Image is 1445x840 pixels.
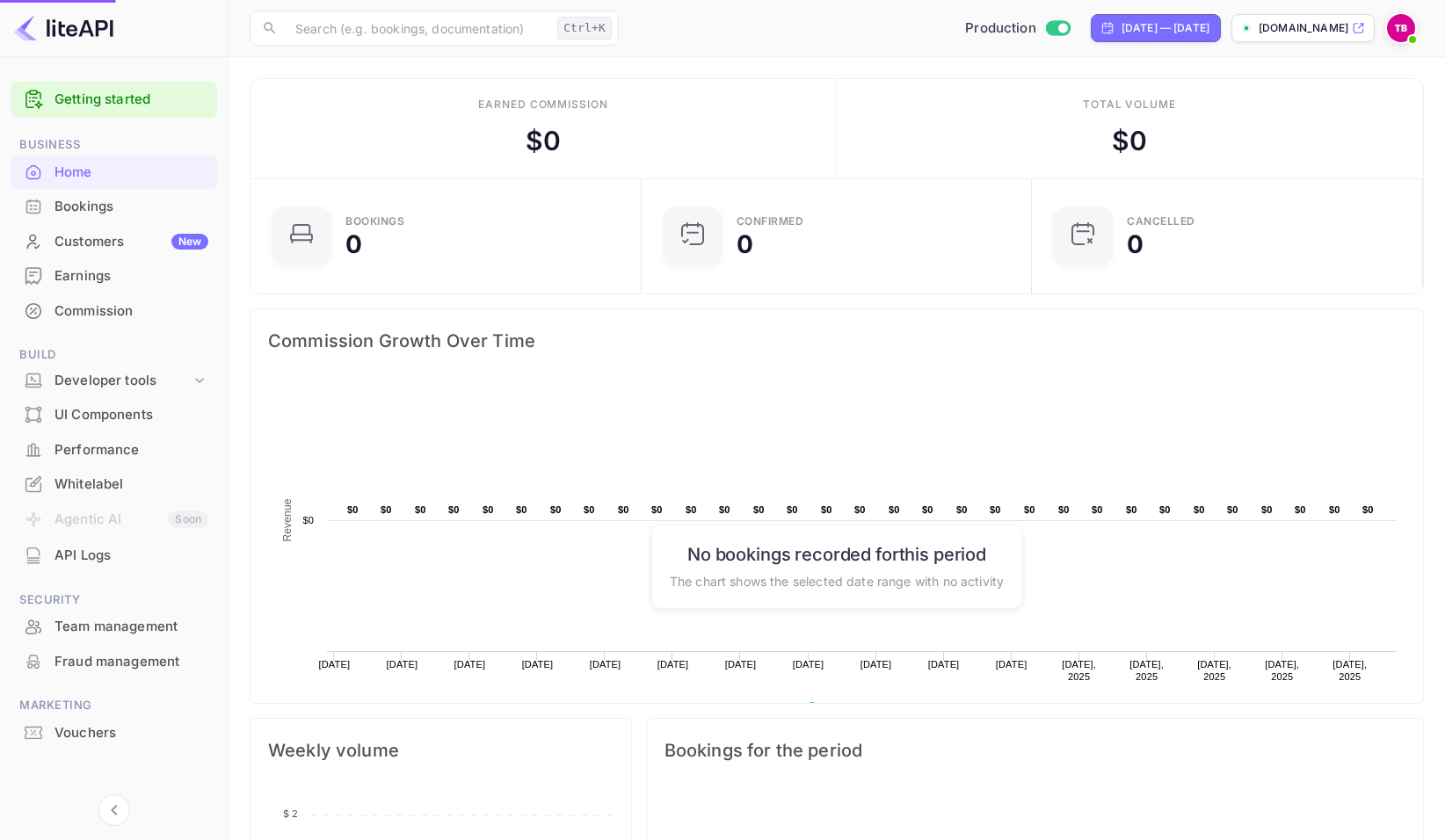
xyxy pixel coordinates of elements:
div: Bookings [11,190,217,224]
div: Bookings [345,216,404,227]
tspan: $ 2 [283,807,298,820]
div: Confirmed [737,216,804,227]
text: $0 [584,504,595,515]
text: [DATE] [860,659,892,670]
input: Search (e.g. bookings, documentation) [285,11,550,46]
div: Switch to Sandbox mode [958,18,1077,39]
div: 0 [737,232,753,257]
a: Earnings [11,259,217,292]
div: Developer tools [11,366,217,396]
div: Earnings [54,266,208,286]
text: $0 [922,504,933,515]
div: Bookings [54,197,208,217]
text: [DATE] [454,659,486,670]
text: $0 [550,504,562,515]
div: New [171,234,208,250]
text: $0 [1362,504,1374,515]
a: Team management [11,610,217,642]
text: [DATE], 2025 [1332,659,1367,682]
text: $0 [516,504,527,515]
a: Getting started [54,90,208,110]
text: $0 [618,504,629,515]
div: Team management [11,610,217,644]
a: Whitelabel [11,467,217,500]
text: $0 [302,515,314,525]
div: Vouchers [54,723,208,743]
text: $0 [1159,504,1171,515]
a: Vouchers [11,716,217,749]
a: Home [11,156,217,188]
text: $0 [483,504,494,515]
text: $0 [448,504,460,515]
button: Collapse navigation [98,794,130,826]
div: Commission [54,301,208,322]
text: $0 [821,504,832,515]
text: $0 [1227,504,1238,515]
text: [DATE], 2025 [1265,659,1299,682]
span: Production [965,18,1036,39]
text: [DATE] [657,659,689,670]
h6: No bookings recorded for this period [670,543,1004,564]
text: $0 [1329,504,1340,515]
text: $0 [1058,504,1070,515]
div: 0 [1127,232,1144,257]
div: Whitelabel [11,467,217,502]
div: Earned commission [478,97,608,112]
text: [DATE] [725,659,757,670]
span: Bookings for the period [664,736,1405,764]
a: API Logs [11,539,217,571]
img: Tech Backin5 [1387,14,1415,42]
text: [DATE] [793,659,824,670]
text: [DATE] [590,659,621,670]
div: Vouchers [11,716,217,750]
p: [DOMAIN_NAME] [1259,20,1348,36]
text: $0 [719,504,730,515]
text: $0 [753,504,765,515]
div: UI Components [54,405,208,425]
span: Build [11,345,217,365]
div: Ctrl+K [557,17,612,40]
text: $0 [990,504,1001,515]
div: Home [11,156,217,190]
text: $0 [1194,504,1205,515]
a: Performance [11,433,217,466]
span: Marketing [11,696,217,715]
span: Security [11,590,217,610]
div: UI Components [11,398,217,432]
text: $0 [787,504,798,515]
div: Earnings [11,259,217,293]
text: [DATE] [996,659,1027,670]
text: [DATE] [522,659,554,670]
div: Performance [54,440,208,460]
text: $0 [1261,504,1273,515]
img: LiteAPI logo [14,14,113,42]
text: [DATE], 2025 [1062,659,1096,682]
span: Business [11,135,217,155]
div: Performance [11,433,217,467]
text: $0 [1024,504,1035,515]
span: Weekly volume [268,736,614,764]
text: [DATE] [319,659,351,670]
text: Revenue [281,498,294,541]
text: $0 [651,504,663,515]
p: The chart shows the selected date range with no activity [670,571,1004,590]
div: Home [54,163,208,183]
text: [DATE], 2025 [1197,659,1231,682]
text: $0 [889,504,900,515]
div: 0 [345,232,362,257]
div: Fraud management [11,645,217,679]
text: $0 [686,504,697,515]
div: Commission [11,294,217,329]
div: Fraud management [54,652,208,672]
div: Developer tools [54,371,191,391]
text: [DATE] [928,659,960,670]
div: API Logs [11,539,217,573]
text: $0 [1295,504,1306,515]
div: CustomersNew [11,225,217,259]
text: $0 [347,504,359,515]
div: Team management [54,617,208,637]
div: Customers [54,232,208,252]
a: UI Components [11,398,217,431]
text: $0 [854,504,866,515]
div: CANCELLED [1127,216,1195,227]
